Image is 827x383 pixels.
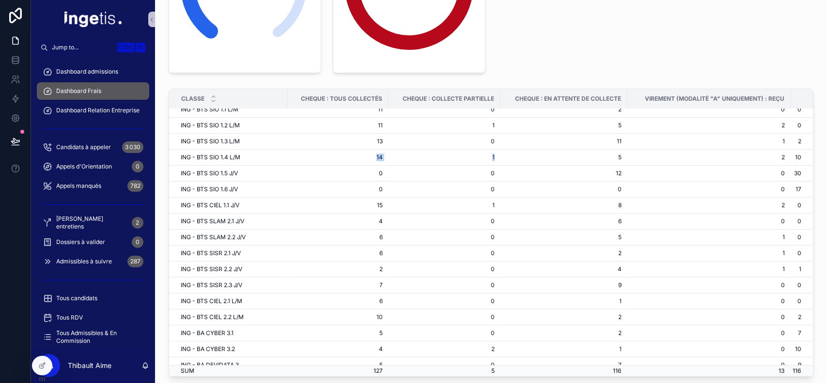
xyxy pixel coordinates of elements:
[389,293,500,309] td: 0
[389,277,500,293] td: 0
[500,166,628,182] td: 12
[389,309,500,325] td: 0
[288,102,389,118] td: 11
[791,341,813,357] td: 10
[791,214,813,230] td: 0
[500,261,628,277] td: 4
[56,314,83,322] span: Tous RDV
[500,182,628,198] td: 0
[132,236,143,248] div: 0
[169,325,288,341] td: ING - BA CYBER 3.1
[169,230,288,245] td: ING - BTS SLAM 2.2 J/V
[56,215,128,230] span: [PERSON_NAME] entretiens
[288,293,389,309] td: 6
[288,150,389,166] td: 14
[37,233,149,251] a: Dossiers à valider0
[37,102,149,119] a: Dashboard Relation Entreprise
[627,341,791,357] td: 0
[288,134,389,150] td: 13
[500,277,628,293] td: 9
[37,309,149,326] a: Tous RDV
[791,277,813,293] td: 0
[132,161,143,172] div: 0
[169,341,288,357] td: ING - BA CYBER 3.2
[791,261,813,277] td: 1
[122,141,143,153] div: 3 030
[288,198,389,214] td: 15
[288,118,389,134] td: 11
[389,325,500,341] td: 0
[389,182,500,198] td: 0
[169,118,288,134] td: ING - BTS SIO 1.2 L/M
[627,325,791,341] td: 0
[56,68,118,76] span: Dashboard admissions
[791,102,813,118] td: 0
[37,328,149,346] a: Tous Admissibles & En Commission
[37,158,149,175] a: Appels d'Orientation0
[389,214,500,230] td: 0
[169,309,288,325] td: ING - BTS CIEL 2.2 L/M
[500,365,628,376] td: 116
[169,198,288,214] td: ING - BTS CIEL 1.1 J/V
[627,357,791,373] td: 0
[169,150,288,166] td: ING - BTS SIO 1.4 L/M
[389,134,500,150] td: 0
[288,166,389,182] td: 0
[645,95,784,103] span: Virement (modalité "A" uniquement) : reçu
[627,198,791,214] td: 2
[132,217,143,229] div: 2
[117,43,135,52] span: Ctrl
[389,198,500,214] td: 1
[500,214,628,230] td: 6
[127,180,143,192] div: 782
[389,341,500,357] td: 2
[56,182,101,190] span: Appels manqués
[500,198,628,214] td: 8
[288,261,389,277] td: 2
[515,95,621,103] span: Cheque : en attente de collecte
[301,95,382,103] span: Cheque : tous collectés
[56,107,140,114] span: Dashboard Relation Entreprise
[500,341,628,357] td: 1
[389,365,500,376] td: 5
[169,261,288,277] td: ING - BTS SISR 2.2 J/V
[37,138,149,156] a: Candidats à appeler3 030
[627,293,791,309] td: 0
[627,102,791,118] td: 0
[288,230,389,245] td: 6
[37,39,149,56] button: Jump to...CtrlK
[403,95,494,103] span: Cheque : collecte partielle
[56,294,97,302] span: Tous candidats
[68,361,111,370] p: Thibault Aime
[500,245,628,261] td: 2
[500,293,628,309] td: 1
[627,277,791,293] td: 0
[288,214,389,230] td: 4
[791,134,813,150] td: 2
[627,118,791,134] td: 2
[500,230,628,245] td: 5
[627,166,791,182] td: 0
[169,365,288,376] td: SUM
[389,245,500,261] td: 0
[627,309,791,325] td: 0
[389,166,500,182] td: 0
[56,238,105,246] span: Dossiers à valider
[500,102,628,118] td: 2
[627,214,791,230] td: 0
[169,214,288,230] td: ING - BTS SLAM 2.1 J/V
[791,325,813,341] td: 7
[500,134,628,150] td: 11
[169,134,288,150] td: ING - BTS SIO 1.3 L/M
[791,365,813,376] td: 116
[389,261,500,277] td: 0
[37,82,149,100] a: Dashboard Frais
[791,198,813,214] td: 0
[288,325,389,341] td: 5
[627,182,791,198] td: 0
[389,102,500,118] td: 0
[288,245,389,261] td: 6
[389,230,500,245] td: 0
[37,290,149,307] a: Tous candidats
[169,102,288,118] td: ING - BTS SIO 1.1 L/M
